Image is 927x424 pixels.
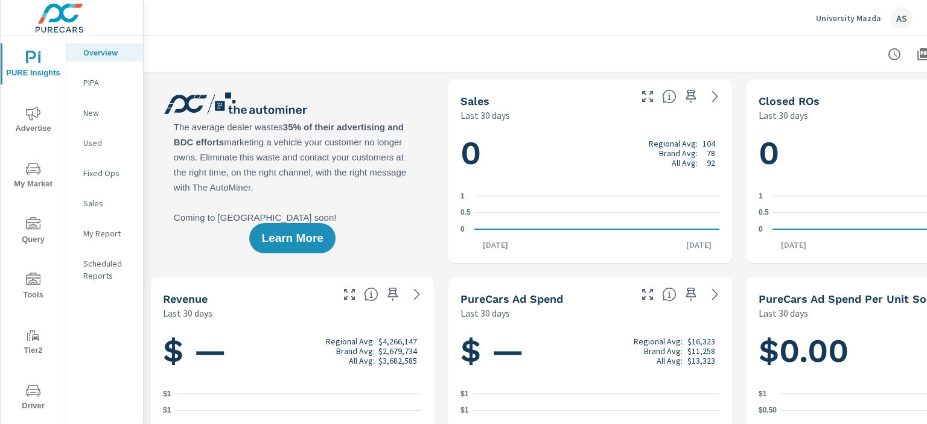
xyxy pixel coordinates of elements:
[383,285,403,304] span: Save this to your personalized report
[460,133,719,174] h1: 0
[66,194,143,212] div: Sales
[687,337,715,346] p: $16,323
[891,7,913,29] div: AS
[163,407,171,415] text: $1
[378,356,417,365] p: $3,682,585
[816,13,881,24] p: University Mazda
[634,337,683,346] p: Regional Avg:
[249,223,335,253] button: Learn More
[460,331,719,372] h1: $ —
[261,233,323,244] span: Learn More
[66,104,143,122] div: New
[83,258,133,282] p: Scheduled Reports
[662,287,677,302] span: Total cost of media for all PureCars channels for the selected dealership group over the selected...
[759,108,808,122] p: Last 30 days
[163,390,171,398] text: $1
[66,74,143,92] div: PIPA
[66,43,143,62] div: Overview
[759,95,820,107] h5: Closed ROs
[407,285,427,304] a: See more details in report
[678,239,720,251] p: [DATE]
[687,356,715,365] p: $13,323
[378,337,417,346] p: $4,266,147
[66,134,143,152] div: Used
[759,306,808,320] p: Last 30 days
[460,306,510,320] p: Last 30 days
[460,108,510,122] p: Last 30 days
[4,51,62,80] span: PURE Insights
[4,328,62,358] span: Tier2
[83,197,133,209] p: Sales
[706,87,725,106] a: See more details in report
[83,77,133,89] p: PIPA
[83,227,133,239] p: My Report
[759,209,769,217] text: 0.5
[460,225,465,233] text: 0
[638,285,657,304] button: Make Fullscreen
[474,239,517,251] p: [DATE]
[681,87,701,106] span: Save this to your personalized report
[349,356,375,365] p: All Avg:
[83,137,133,149] p: Used
[687,346,715,356] p: $11,258
[460,293,563,305] h5: PureCars Ad Spend
[672,158,698,168] p: All Avg:
[707,158,715,168] p: 92
[460,95,489,107] h5: Sales
[759,407,777,415] text: $0.50
[163,306,212,320] p: Last 30 days
[681,285,701,304] span: Save this to your personalized report
[163,331,422,372] h1: $ —
[326,337,375,346] p: Regional Avg:
[460,390,469,398] text: $1
[163,293,208,305] h5: Revenue
[4,273,62,302] span: Tools
[340,285,359,304] button: Make Fullscreen
[83,46,133,59] p: Overview
[638,87,657,106] button: Make Fullscreen
[460,209,471,217] text: 0.5
[707,148,715,158] p: 78
[83,167,133,179] p: Fixed Ops
[759,192,763,200] text: 1
[4,217,62,247] span: Query
[66,164,143,182] div: Fixed Ops
[759,225,763,233] text: 0
[772,239,815,251] p: [DATE]
[759,390,767,398] text: $1
[4,106,62,136] span: Advertise
[83,107,133,119] p: New
[66,224,143,242] div: My Report
[336,346,375,356] p: Brand Avg:
[657,356,683,365] p: All Avg:
[659,148,698,158] p: Brand Avg:
[662,89,677,104] span: Number of vehicles sold by the dealership over the selected date range. [Source: This data is sou...
[4,162,62,191] span: My Market
[706,285,725,304] a: See more details in report
[364,287,378,302] span: Total sales revenue over the selected date range. [Source: This data is sourced from the dealer’s...
[378,346,417,356] p: $2,679,734
[649,139,698,148] p: Regional Avg:
[460,407,469,415] text: $1
[644,346,683,356] p: Brand Avg:
[66,255,143,285] div: Scheduled Reports
[4,384,62,413] span: Driver
[460,192,465,200] text: 1
[702,139,715,148] p: 104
